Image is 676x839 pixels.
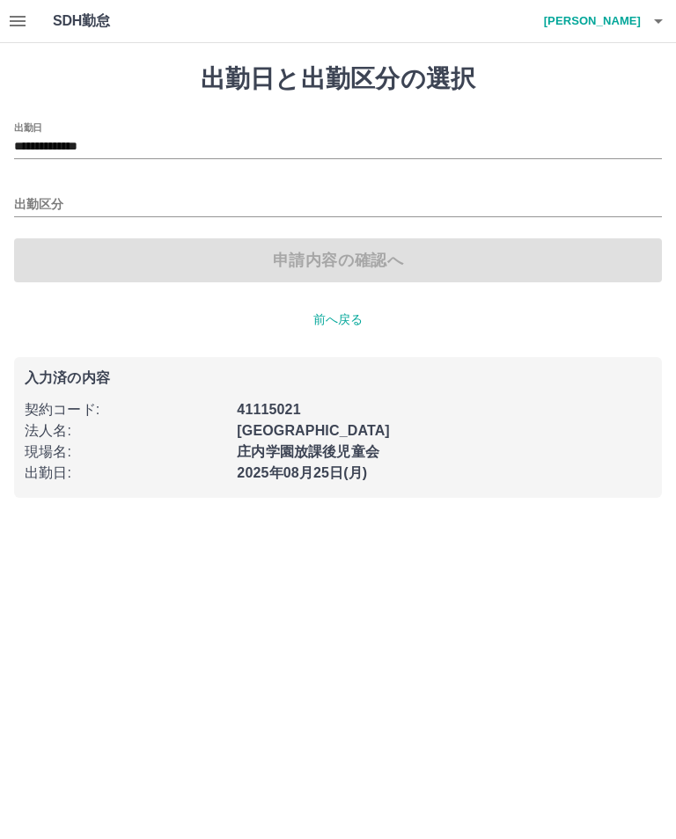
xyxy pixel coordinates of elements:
[25,463,226,484] p: 出勤日 :
[25,420,226,441] p: 法人名 :
[25,371,651,385] p: 入力済の内容
[14,64,662,94] h1: 出勤日と出勤区分の選択
[237,465,367,480] b: 2025年08月25日(月)
[25,399,226,420] p: 契約コード :
[237,423,390,438] b: [GEOGRAPHIC_DATA]
[14,310,662,329] p: 前へ戻る
[237,402,300,417] b: 41115021
[25,441,226,463] p: 現場名 :
[237,444,379,459] b: 庄内学園放課後児童会
[14,120,42,134] label: 出勤日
